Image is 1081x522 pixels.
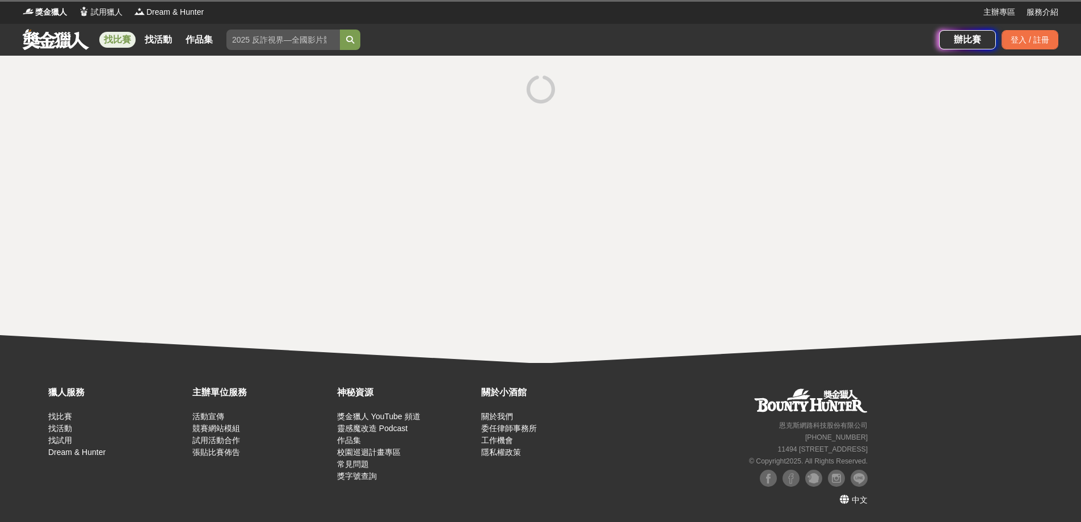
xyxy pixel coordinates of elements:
[192,436,240,445] a: 試用活動合作
[828,470,845,487] img: Instagram
[749,457,868,465] small: © Copyright 2025 . All Rights Reserved.
[779,421,868,429] small: 恩克斯網路科技股份有限公司
[337,448,401,457] a: 校園巡迴計畫專區
[99,32,136,48] a: 找比賽
[983,6,1015,18] a: 主辦專區
[481,424,537,433] a: 委任律師事務所
[1027,6,1058,18] a: 服務介紹
[226,30,340,50] input: 2025 反詐視界—全國影片競賽
[192,386,331,399] div: 主辦單位服務
[78,6,123,18] a: Logo試用獵人
[134,6,145,17] img: Logo
[192,424,240,433] a: 競賽網站模組
[778,445,868,453] small: 11494 [STREET_ADDRESS]
[939,30,996,49] a: 辦比賽
[48,386,187,399] div: 獵人服務
[783,470,800,487] img: Facebook
[134,6,204,18] a: LogoDream & Hunter
[481,448,521,457] a: 隱私權政策
[23,6,67,18] a: Logo獎金獵人
[337,424,407,433] a: 靈感魔改造 Podcast
[852,495,868,504] span: 中文
[146,6,204,18] span: Dream & Hunter
[481,412,513,421] a: 關於我們
[337,412,420,421] a: 獎金獵人 YouTube 頻道
[35,6,67,18] span: 獎金獵人
[48,412,72,421] a: 找比賽
[48,448,106,457] a: Dream & Hunter
[481,386,620,399] div: 關於小酒館
[192,412,224,421] a: 活動宣傳
[48,436,72,445] a: 找試用
[192,448,240,457] a: 張貼比賽佈告
[1002,30,1058,49] div: 登入 / 註冊
[851,470,868,487] img: LINE
[337,436,361,445] a: 作品集
[78,6,90,17] img: Logo
[760,470,777,487] img: Facebook
[48,424,72,433] a: 找活動
[337,471,377,481] a: 獎字號查詢
[805,470,822,487] img: Plurk
[481,436,513,445] a: 工作機會
[140,32,176,48] a: 找活動
[805,433,868,441] small: [PHONE_NUMBER]
[181,32,217,48] a: 作品集
[337,460,369,469] a: 常見問題
[337,386,476,399] div: 神秘資源
[91,6,123,18] span: 試用獵人
[23,6,34,17] img: Logo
